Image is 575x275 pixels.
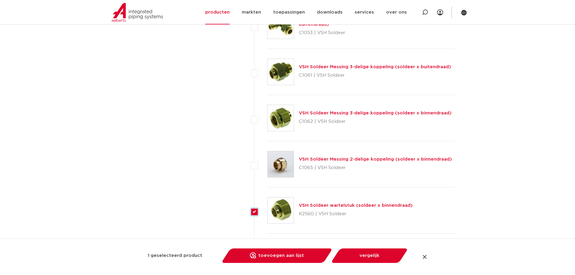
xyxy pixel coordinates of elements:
[299,111,452,115] a: VSH Soldeer Messing 3-delige koppeling (soldeer x binnendraad)
[299,117,452,126] p: C1062 | VSH Soldeer
[268,151,294,177] img: Thumbnail for VSH Soldeer Messing 2-delige koppeling (soldeer x binnendraad)
[268,13,294,39] img: Thumbnail for VSH Soldeer Messing 3-delige kniekoppeling 90° (soldeer x buitendraad)
[151,251,202,261] span: geselecteerd product
[299,209,413,219] p: K2560 | VSH Soldeer
[148,251,149,261] span: 1
[299,203,413,208] a: VSH Soldeer wartelstuk (soldeer x binnendraad)
[299,157,452,161] a: VSH Soldeer Messing 2-delige koppeling (soldeer x binnendraad)
[268,105,294,131] img: Thumbnail for VSH Soldeer Messing 3-delige koppeling (soldeer x binnendraad)
[299,71,451,80] p: C1061 | VSH Soldeer
[299,163,452,173] p: C1065 | VSH Soldeer
[299,65,451,69] a: VSH Soldeer Messing 3-delige koppeling (soldeer x buitendraad)
[299,28,455,38] p: C1053 | VSH Soldeer
[268,197,294,223] img: Thumbnail for VSH Soldeer wartelstuk (soldeer x binnendraad)
[268,59,294,85] img: Thumbnail for VSH Soldeer Messing 3-delige koppeling (soldeer x buitendraad)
